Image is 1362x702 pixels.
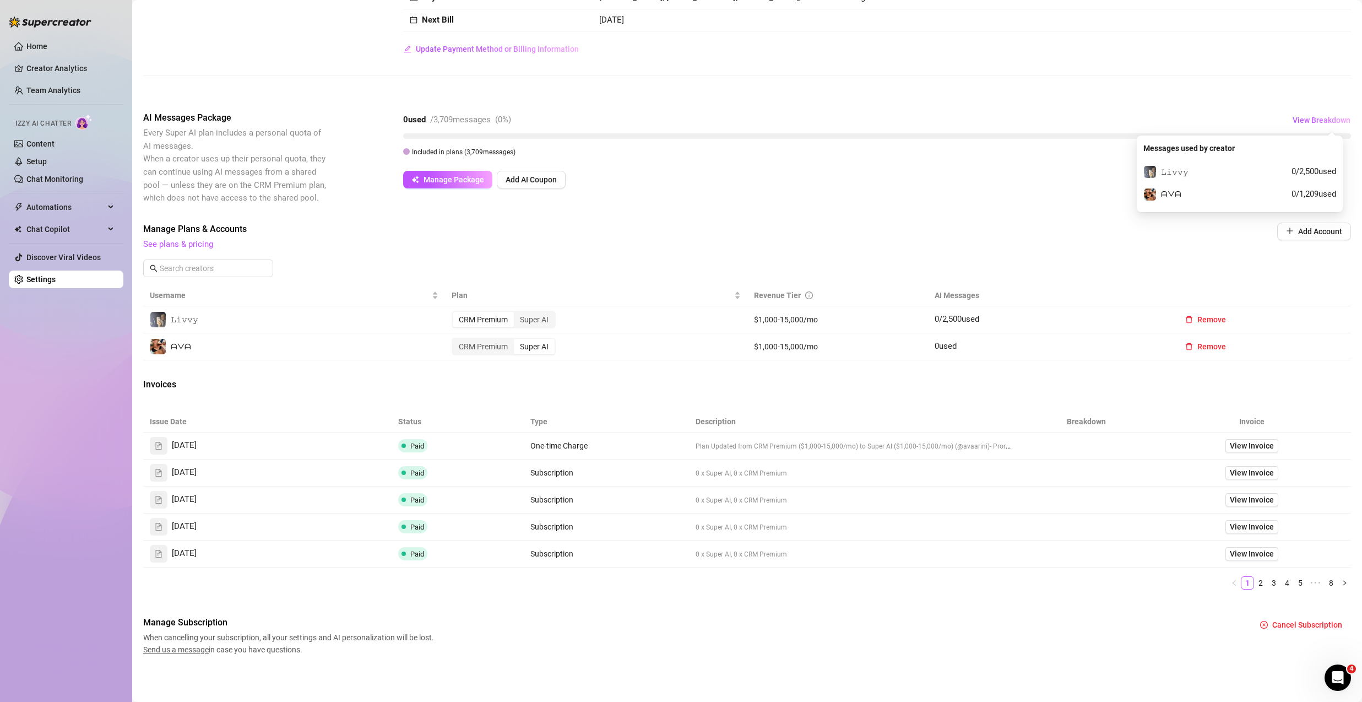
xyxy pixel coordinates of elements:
span: ••• [1307,576,1325,590]
span: View Invoice [1230,521,1274,533]
strong: Messages used by creator [1143,144,1235,153]
span: 0 x Super AI, 0 x CRM Premium [696,496,787,504]
a: 8 [1325,577,1337,589]
span: file-text [155,496,162,504]
button: right [1338,576,1351,590]
span: delete [1185,316,1193,323]
th: Username [143,285,445,306]
span: 0 / 2,500 used [1292,165,1336,179]
span: View Invoice [1230,467,1274,479]
span: Invoices [143,378,328,391]
span: ᗩᐯᗩ [1161,190,1181,198]
button: Remove [1176,311,1235,328]
button: Add AI Coupon [497,171,566,188]
span: file-text [155,469,162,477]
th: Status [392,411,524,433]
th: Description [689,411,1020,433]
span: 4 [1347,665,1356,673]
span: [DATE] [172,493,197,506]
td: 0 x Super AI, 0 x CRM Premium [689,487,1020,514]
span: ᗩᐯᗩ [171,342,191,351]
a: View Invoice [1225,439,1278,452]
a: 3 [1268,577,1280,589]
span: [DATE] [172,547,197,560]
span: 0 used [935,341,957,351]
span: Manage Package [424,175,484,184]
span: AI Messages Package [143,111,328,125]
span: View Invoice [1230,548,1274,560]
span: file-text [155,523,162,531]
span: Plan Updated from CRM Premium ($1,000-15,000/mo) to Super AI ($1,000-15,000/mo) (@avaarini) [696,442,990,450]
img: Chat Copilot [14,225,21,233]
span: Manage Subscription [143,616,437,629]
a: Setup [26,157,47,166]
span: Cancel Subscription [1272,620,1342,629]
span: file-text [155,442,162,450]
a: Discover Viral Videos [26,253,101,262]
a: 1 [1241,577,1254,589]
span: Remove [1197,342,1226,351]
a: Settings [26,275,56,284]
button: View Breakdown [1292,111,1351,129]
span: [DATE] [172,466,197,479]
span: left [1231,580,1238,586]
td: $1,000-15,000/mo [747,333,929,360]
span: close-circle [1260,621,1268,629]
div: CRM Premium [453,339,514,354]
span: [DATE] [172,520,197,533]
div: Super AI [514,339,555,354]
strong: Next Bill [422,15,454,25]
span: [DATE] [599,15,624,25]
td: 0 x Super AI, 0 x CRM Premium [689,460,1020,487]
li: 1 [1241,576,1254,590]
button: Update Payment Method or Billing Information [403,40,579,58]
span: plus [1286,227,1294,235]
td: Subscription [524,460,689,487]
span: Update Payment Method or Billing Information [416,45,579,53]
a: Creator Analytics [26,60,115,77]
span: Plan [452,289,731,301]
span: Izzy AI Chatter [15,118,71,129]
span: Paid [410,496,424,504]
img: 𝙻𝚒𝚟𝚟𝚢 [150,312,166,327]
span: - Prorated for the 11 remaining days in the billing cycle ([DATE] - [DATE]) [990,441,1201,450]
div: Super AI [514,312,555,327]
span: 0 x Super AI, 0 x CRM Premium [696,550,787,558]
a: See plans & pricing [143,239,213,249]
span: Every Super AI plan includes a personal quota of AI messages. When a creator uses up their person... [143,128,326,203]
span: Revenue Tier [754,291,801,300]
img: 𝙻𝚒𝚟𝚟𝚢 [1144,166,1156,178]
span: 0 / 1,209 used [1292,188,1336,201]
li: 2 [1254,576,1267,590]
a: 5 [1294,577,1306,589]
span: 𝙻𝚒𝚟𝚟𝚢 [171,315,198,324]
td: Subscription [524,514,689,541]
img: ᗩᐯᗩ [150,339,166,354]
td: One-time Charge [524,433,689,460]
span: ( 0 %) [495,115,511,125]
span: 𝙻𝚒𝚟𝚟𝚢 [1161,168,1189,176]
span: Chat Copilot [26,220,105,238]
td: 0 x Super AI, 0 x CRM Premium [689,514,1020,541]
a: Chat Monitoring [26,175,83,183]
span: edit [404,45,411,53]
span: thunderbolt [14,203,23,212]
span: Paid [410,442,424,450]
span: Included in plans ( 3,709 messages) [412,148,516,156]
th: Plan [445,285,747,306]
li: Next Page [1338,576,1351,590]
th: Breakdown [1020,411,1152,433]
span: search [150,264,158,272]
li: 4 [1280,576,1294,590]
span: View Invoice [1230,440,1274,452]
span: 0 / 2,500 used [935,314,979,324]
td: $1,000-15,000/mo [747,306,929,333]
span: 0 x Super AI, 0 x CRM Premium [696,523,787,531]
img: AI Chatter [75,114,93,130]
strong: 0 used [403,115,426,125]
span: Remove [1197,315,1226,324]
span: info-circle [805,291,813,299]
iframe: Intercom live chat [1325,665,1351,691]
th: AI Messages [928,285,1170,306]
a: Team Analytics [26,86,80,95]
